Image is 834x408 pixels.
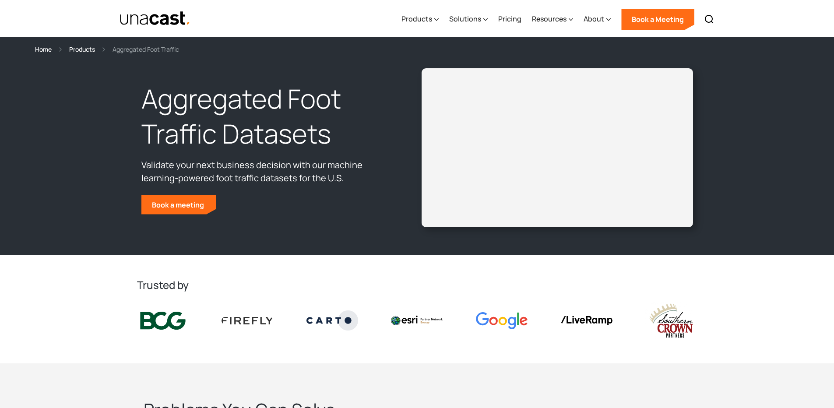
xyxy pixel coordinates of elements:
[141,195,216,215] a: Book a meeting
[584,1,611,37] div: About
[35,44,52,54] a: Home
[69,44,95,54] a: Products
[137,310,189,332] img: BCG logo
[561,316,612,325] img: liveramp logo
[391,316,443,325] img: Esri logo
[449,14,481,24] div: Solutions
[120,11,191,26] a: home
[401,1,439,37] div: Products
[704,14,714,25] img: Search icon
[621,9,694,30] a: Book a Meeting
[137,278,697,292] h2: Trusted by
[120,11,191,26] img: Unacast text logo
[113,44,179,54] div: Aggregated Foot Traffic
[222,317,273,324] img: Firefly Advertising logo
[449,1,488,37] div: Solutions
[498,1,521,37] a: Pricing
[532,1,573,37] div: Resources
[532,14,567,24] div: Resources
[476,312,528,329] img: Google logo
[306,310,358,331] img: Carto logo
[645,302,697,339] img: southern crown logo
[401,14,432,24] div: Products
[584,14,604,24] div: About
[141,81,389,151] h1: Aggregated Foot Traffic Datasets
[141,158,389,185] p: Validate your next business decision with our machine learning-powered foot traffic datasets for ...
